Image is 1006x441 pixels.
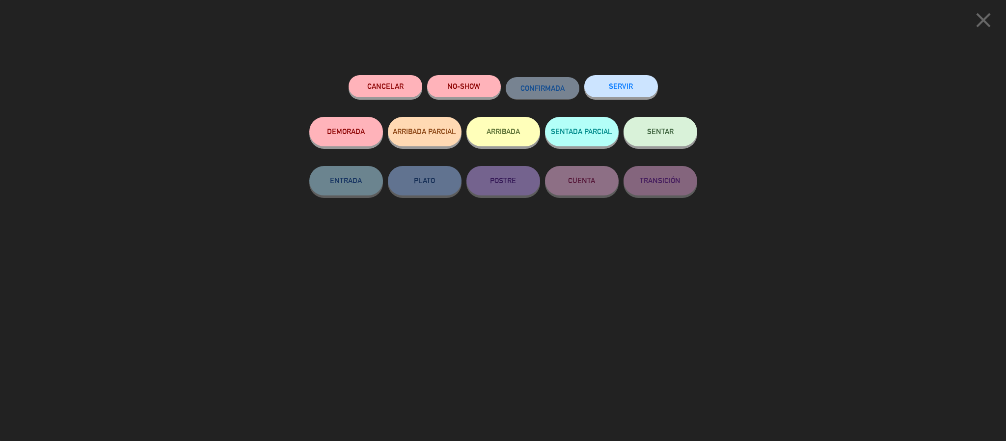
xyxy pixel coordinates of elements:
button: TRANSICIÓN [624,166,697,195]
button: Cancelar [349,75,422,97]
button: ARRIBADA PARCIAL [388,117,462,146]
button: SENTADA PARCIAL [545,117,619,146]
button: SERVIR [584,75,658,97]
span: CONFIRMADA [520,84,565,92]
button: PLATO [388,166,462,195]
button: NO-SHOW [427,75,501,97]
button: ENTRADA [309,166,383,195]
button: POSTRE [466,166,540,195]
button: CUENTA [545,166,619,195]
span: SENTAR [647,127,674,136]
button: SENTAR [624,117,697,146]
button: DEMORADA [309,117,383,146]
i: close [971,8,996,32]
button: ARRIBADA [466,117,540,146]
button: close [968,7,999,36]
button: CONFIRMADA [506,77,579,99]
span: ARRIBADA PARCIAL [393,127,456,136]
